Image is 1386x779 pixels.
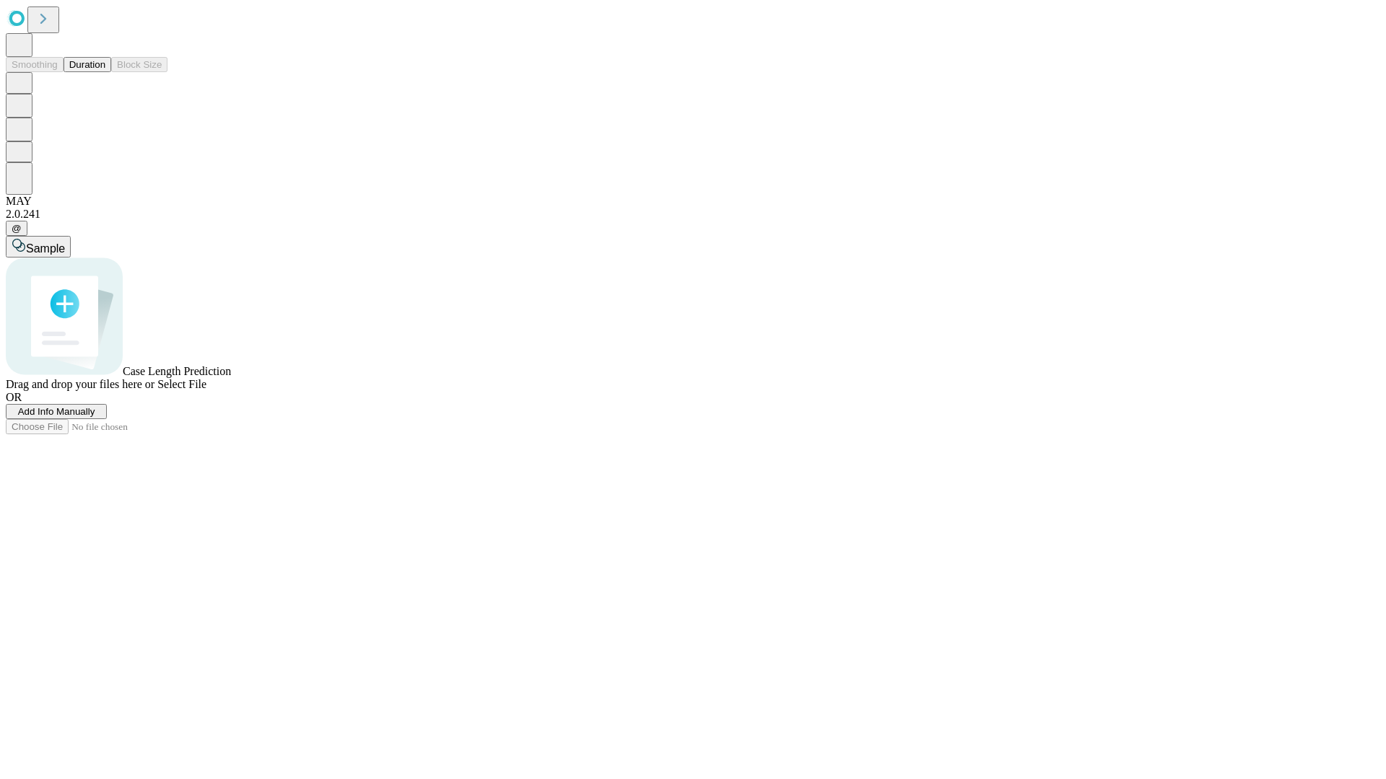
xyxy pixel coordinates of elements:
[6,208,1380,221] div: 2.0.241
[26,242,65,255] span: Sample
[64,57,111,72] button: Duration
[12,223,22,234] span: @
[6,57,64,72] button: Smoothing
[6,236,71,258] button: Sample
[111,57,167,72] button: Block Size
[6,378,154,390] span: Drag and drop your files here or
[123,365,231,377] span: Case Length Prediction
[6,221,27,236] button: @
[157,378,206,390] span: Select File
[6,195,1380,208] div: MAY
[18,406,95,417] span: Add Info Manually
[6,391,22,403] span: OR
[6,404,107,419] button: Add Info Manually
